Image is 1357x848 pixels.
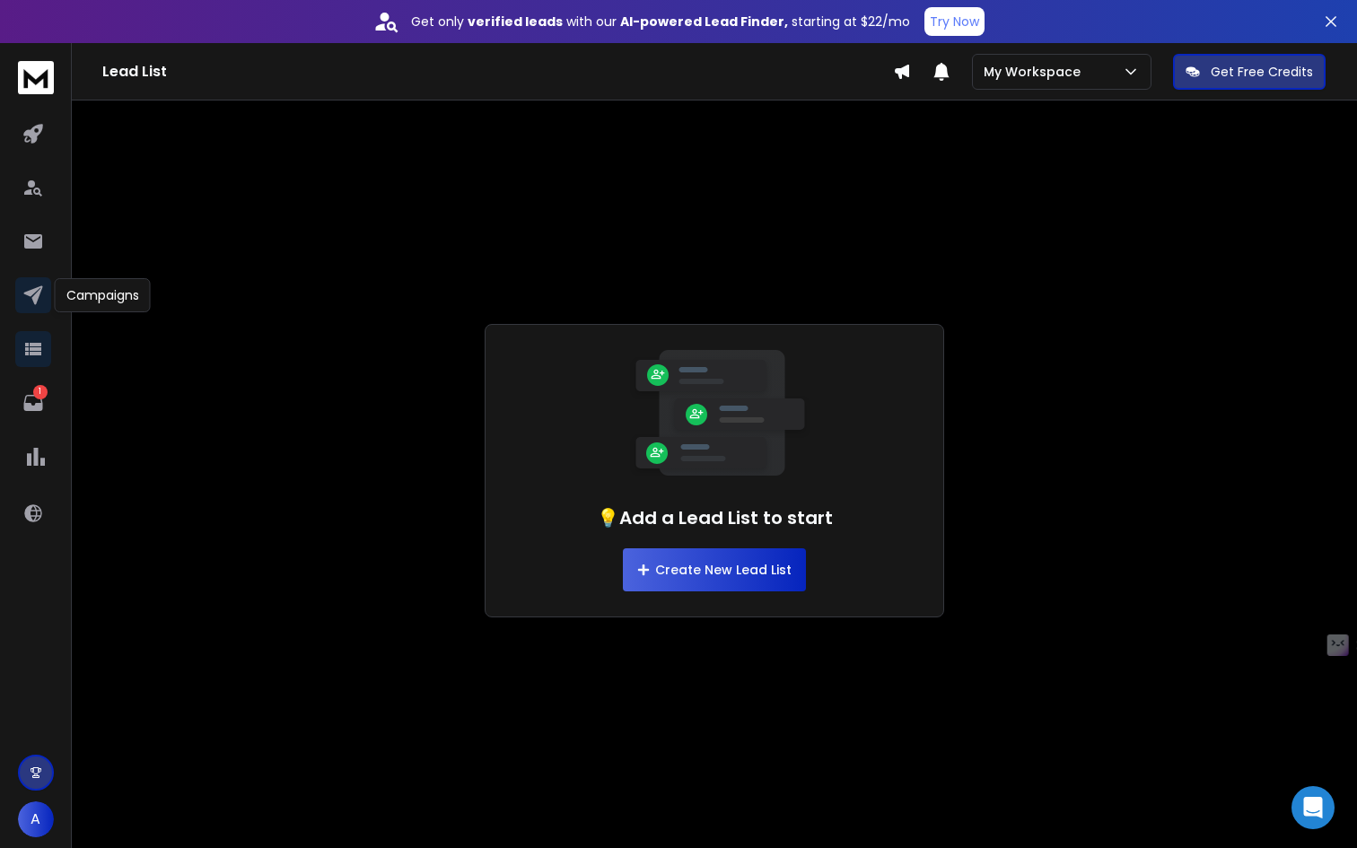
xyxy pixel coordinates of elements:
p: Get only with our starting at $22/mo [411,13,910,31]
p: Get Free Credits [1211,63,1313,81]
button: A [18,801,54,837]
a: 1 [15,385,51,421]
p: 1 [33,385,48,399]
button: Try Now [924,7,985,36]
img: logo [18,61,54,94]
strong: verified leads [468,13,563,31]
button: Create New Lead List [623,548,806,591]
button: Get Free Credits [1173,54,1326,90]
div: Open Intercom Messenger [1291,786,1335,829]
strong: AI-powered Lead Finder, [620,13,788,31]
h1: Lead List [102,61,893,83]
div: Campaigns [55,278,151,312]
p: Try Now [930,13,979,31]
h1: 💡Add a Lead List to start [597,505,833,530]
p: My Workspace [984,63,1088,81]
